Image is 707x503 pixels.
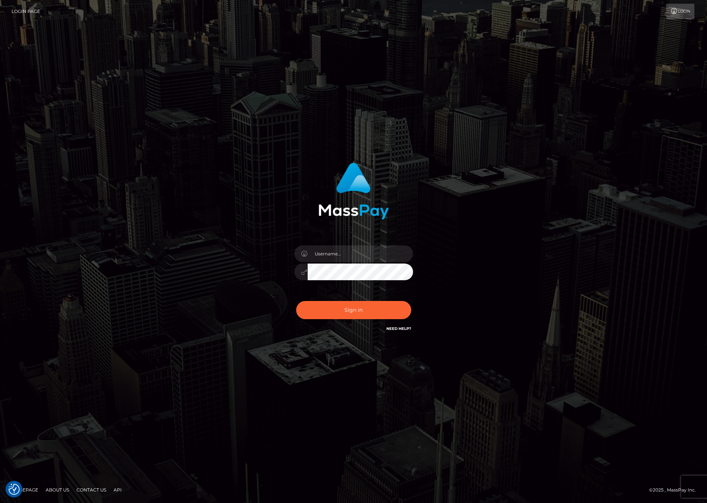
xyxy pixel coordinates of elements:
a: About Us [43,484,72,496]
a: Contact Us [73,484,109,496]
a: Need Help? [386,326,411,331]
button: Consent Preferences [9,484,20,495]
a: Login Page [12,4,40,19]
button: Sign in [296,301,411,319]
input: Username... [308,245,413,262]
a: Login [666,4,694,19]
img: MassPay Login [318,163,389,219]
a: Homepage [8,484,41,496]
a: API [111,484,125,496]
img: Revisit consent button [9,484,20,495]
div: © 2025 , MassPay Inc. [649,486,701,494]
